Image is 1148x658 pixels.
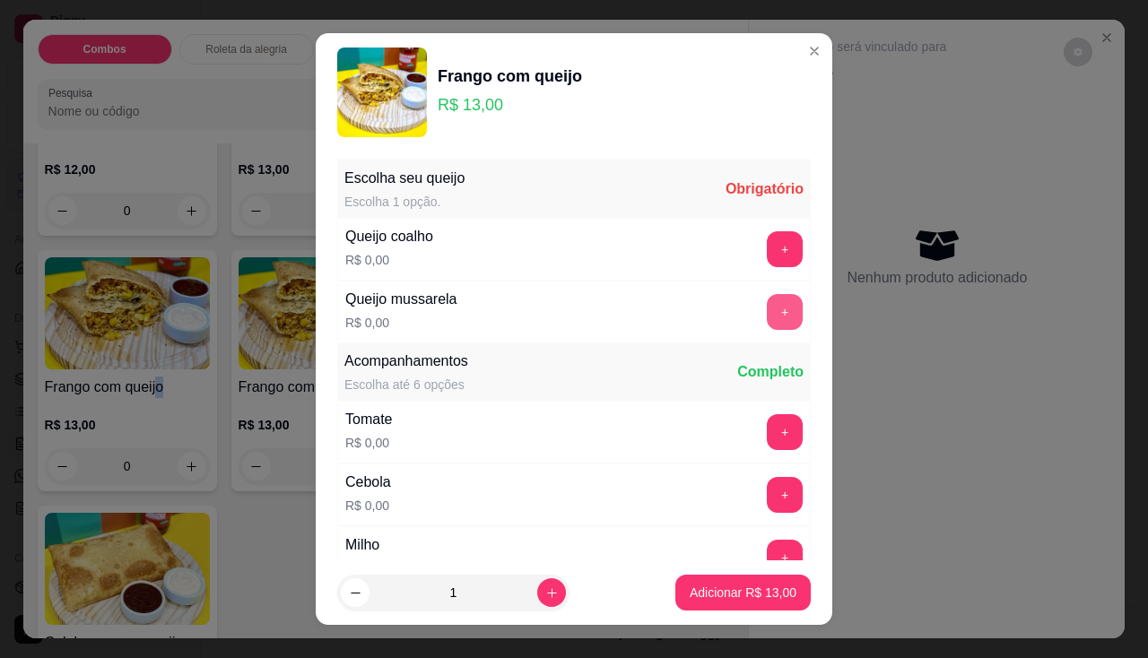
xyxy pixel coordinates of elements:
button: add [767,294,803,330]
button: decrease-product-quantity [341,578,370,607]
button: Adicionar R$ 13,00 [675,575,811,610]
p: R$ 0,00 [345,497,391,515]
button: increase-product-quantity [537,578,566,607]
img: product-image [337,48,427,137]
div: Queijo mussarela [345,289,457,310]
div: Queijo coalho [345,226,433,247]
div: Cebola [345,472,391,493]
button: add [767,231,803,267]
p: R$ 0,00 [345,434,392,452]
div: Milho [345,534,389,556]
div: Frango com queijo [438,64,582,89]
button: add [767,414,803,450]
p: R$ 0,00 [345,314,457,332]
div: Escolha 1 opção. [344,193,465,211]
p: R$ 13,00 [438,92,582,117]
div: Tomate [345,409,392,430]
div: Obrigatório [726,178,804,200]
button: Close [800,37,829,65]
div: Acompanhamentos [344,351,468,372]
div: Completo [737,361,804,383]
button: add [767,477,803,513]
div: Escolha até 6 opções [344,376,468,394]
p: R$ 0,00 [345,251,433,269]
p: Adicionar R$ 13,00 [690,584,796,602]
button: add [767,540,803,576]
p: R$ 0,00 [345,559,389,577]
div: Escolha seu queijo [344,168,465,189]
